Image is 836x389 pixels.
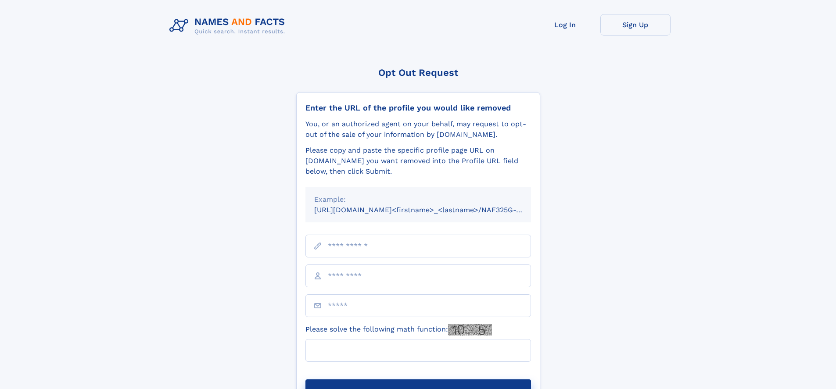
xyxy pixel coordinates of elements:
[314,206,548,214] small: [URL][DOMAIN_NAME]<firstname>_<lastname>/NAF325G-xxxxxxxx
[305,119,531,140] div: You, or an authorized agent on your behalf, may request to opt-out of the sale of your informatio...
[305,145,531,177] div: Please copy and paste the specific profile page URL on [DOMAIN_NAME] you want removed into the Pr...
[305,324,492,335] label: Please solve the following math function:
[296,67,540,78] div: Opt Out Request
[166,14,292,38] img: Logo Names and Facts
[530,14,600,36] a: Log In
[314,194,522,205] div: Example:
[600,14,671,36] a: Sign Up
[305,103,531,113] div: Enter the URL of the profile you would like removed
